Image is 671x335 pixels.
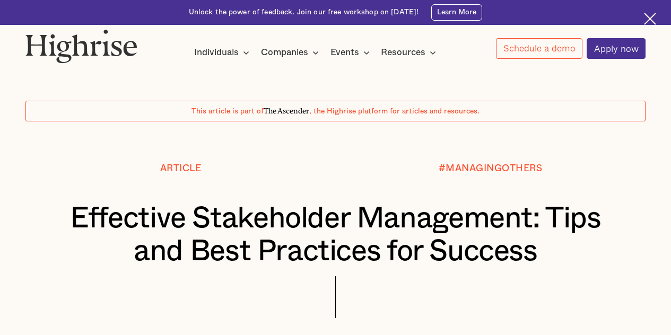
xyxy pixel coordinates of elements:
[264,105,309,114] span: The Ascender
[194,46,239,59] div: Individuals
[51,202,620,268] h1: Effective Stakeholder Management: Tips and Best Practices for Success
[330,46,359,59] div: Events
[439,163,543,174] div: #MANAGINGOTHERS
[587,38,646,59] a: Apply now
[261,46,308,59] div: Companies
[160,163,202,174] div: Article
[189,7,419,17] div: Unlock the power of feedback. Join our free workshop on [DATE]!
[309,108,480,115] span: , the Highrise platform for articles and resources.
[496,38,582,59] a: Schedule a demo
[25,29,137,63] img: Highrise logo
[431,4,483,21] a: Learn More
[381,46,425,59] div: Resources
[644,13,656,25] img: Cross icon
[191,108,264,115] span: This article is part of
